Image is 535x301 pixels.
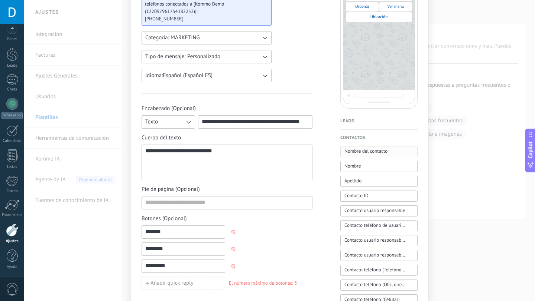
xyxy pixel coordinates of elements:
button: Añadir quick reply [142,277,225,290]
span: Ubicación [370,14,388,20]
span: Pie de página (Opcional) [142,186,312,193]
div: Ayuda [1,265,23,269]
span: Contacto teléfono (Ofic. directo) [344,281,406,288]
div: Listas [1,165,23,169]
button: Contacto usuario responsable (ID) [340,235,418,246]
div: Estadísticas [1,213,23,218]
button: Contacto ID [340,191,418,202]
button: Nombre [340,161,418,172]
div: Ajustes [1,239,23,244]
span: Botones (Opcional) [142,215,312,222]
div: WhatsApp [1,112,23,119]
div: Leads [1,63,23,68]
button: Tipo de mensaje: Personalizado [142,50,272,63]
span: Contacto usuario responsable (Email) [344,251,406,259]
span: Apellido [344,177,361,185]
div: Panel [1,37,23,42]
button: Contacto teléfono (Ofic. directo) [340,279,418,291]
button: Contacto teléfono de usuario responsable [340,220,418,231]
button: Contacto usuario responsable [340,205,418,216]
span: Texto [145,118,158,126]
span: Añadir quick reply [150,281,194,286]
span: Contacto usuario responsable (ID) [344,236,406,244]
span: Encabezado (Opcional) [142,105,312,112]
span: Contacto teléfono (Teléfono Oficina) [344,266,406,274]
h4: Leads [340,118,418,125]
div: Calendario [1,139,23,143]
button: Contacto usuario responsable (Email) [340,250,418,261]
span: Cuerpo del texto [142,134,312,142]
button: Apellido [340,176,418,187]
span: Nombre [344,162,361,170]
button: Contacto teléfono (Teléfono Oficina) [340,265,418,276]
span: Contacto ID [344,192,369,199]
span: Ordenar [355,4,369,9]
span: Categoria: MARKETING [145,34,200,42]
span: Nombre del contacto [344,148,388,155]
span: Ver menú [388,4,404,9]
button: Idioma:Español (Español ES) [142,69,272,82]
span: Tipo de mensaje: Personalizado [145,53,220,60]
button: Nombre del contacto [340,146,418,157]
div: Chats [1,87,23,92]
div: Correo [1,189,23,193]
span: Idioma: Español (Español ES) [145,72,213,79]
button: Categoria: MARKETING [142,31,272,44]
span: El número máximo de botones: 3 [229,279,297,287]
button: Texto [142,115,195,129]
span: [PHONE_NUMBER] [145,15,262,23]
span: Contacto teléfono de usuario responsable [344,222,406,229]
h4: Contactos [340,134,418,142]
span: Contacto usuario responsable [344,207,405,214]
span: Copilot [527,142,534,159]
